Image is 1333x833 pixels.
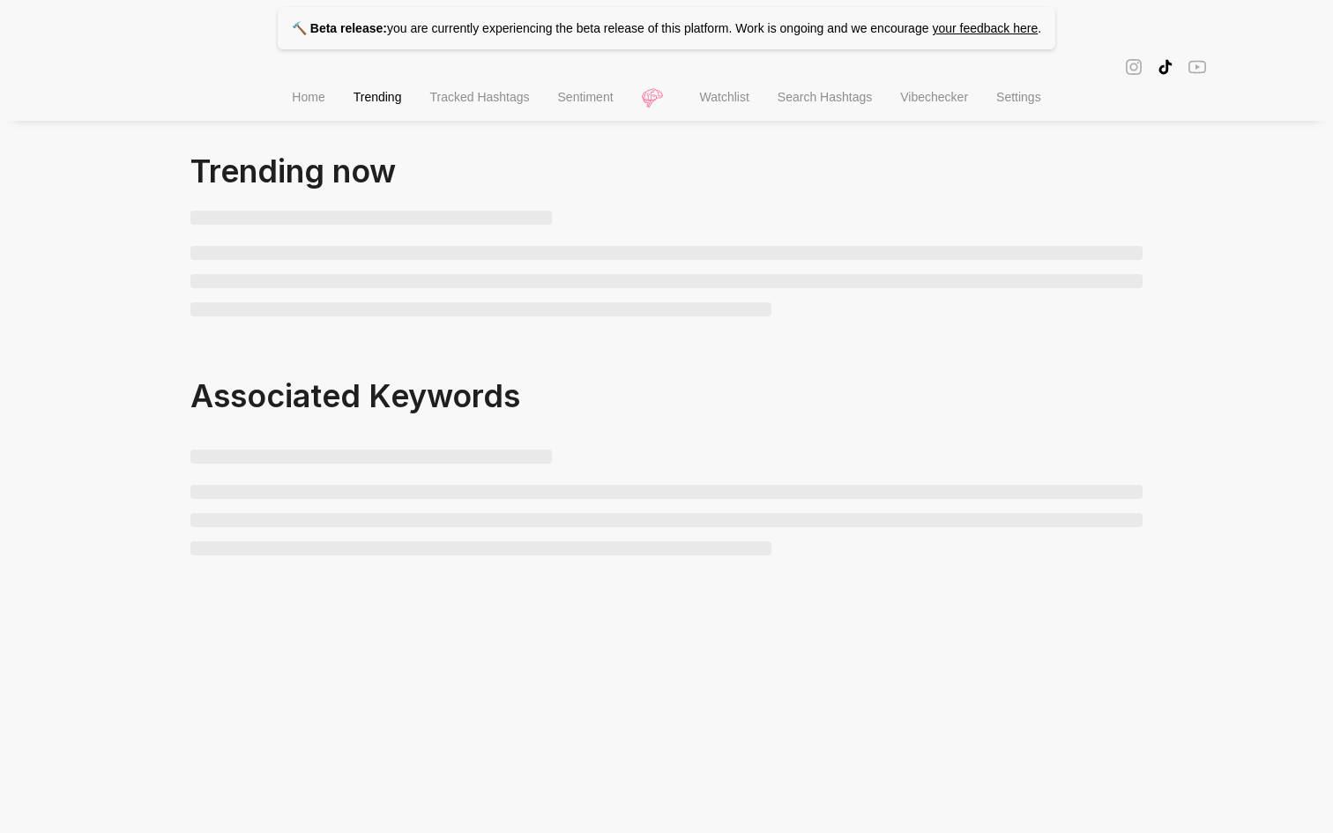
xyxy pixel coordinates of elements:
[996,90,1041,104] span: Settings
[278,7,1055,49] p: you are currently experiencing the beta release of this platform. Work is ongoing and we encourage .
[190,376,520,415] span: Associated Keywords
[429,90,529,104] span: Tracked Hashtags
[558,90,614,104] span: Sentiment
[900,90,968,104] span: Vibechecker
[1188,56,1206,77] span: youtube
[1125,56,1143,77] span: instagram
[292,21,387,35] strong: 🔨 Beta release:
[778,90,872,104] span: Search Hashtags
[700,90,749,104] span: Watchlist
[292,90,324,104] span: Home
[354,90,402,104] span: Trending
[932,21,1038,35] a: your feedback here
[190,152,396,190] span: Trending now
